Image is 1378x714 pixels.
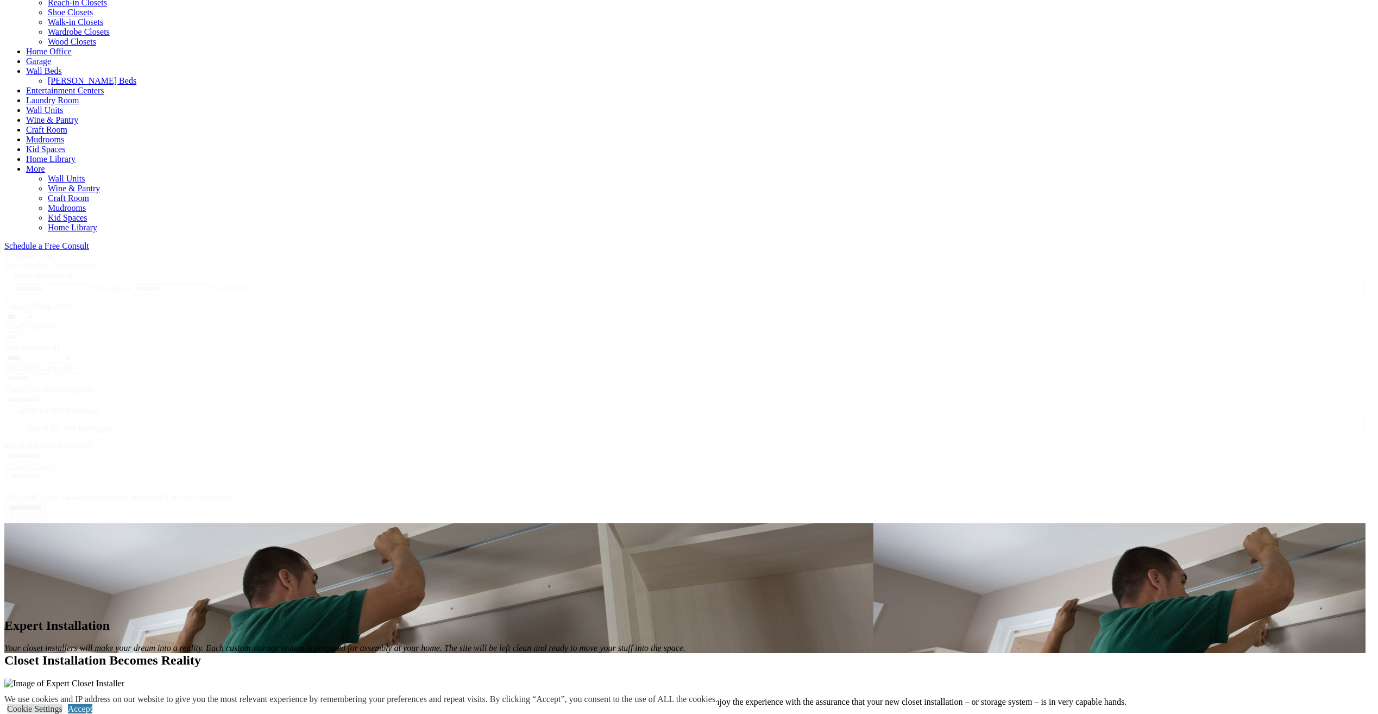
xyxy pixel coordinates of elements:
[4,653,1366,668] h2: Closet Installation Becomes Reality
[48,17,103,27] a: Walk-in Closets
[55,440,93,449] span: (Required)
[48,27,110,36] a: Wardrobe Closets
[4,261,95,270] em: Free Design Consultation
[26,424,111,433] label: Opt-in for text messages
[56,384,94,393] span: (Required)
[48,76,136,85] a: [PERSON_NAME] Beds
[35,271,72,280] span: (Required)
[4,241,89,250] a: Schedule a Free Consult (opens a dropdown menu)
[4,343,59,352] label: State
[4,618,1366,633] h1: Expert Installation
[4,322,57,331] label: City
[26,47,72,56] a: Home Office
[33,302,70,311] span: (Required)
[7,704,62,713] a: Cookie Settings
[33,363,70,372] span: (Required)
[4,302,71,311] label: Country
[92,284,131,293] label: First Name
[48,37,96,46] a: Wood Closets
[20,322,57,331] span: (Required)
[26,96,79,105] a: Laundry Room
[4,694,718,704] div: We use cookies and IP address on our website to give you the most relevant experience by remember...
[26,135,64,144] a: Mudrooms
[26,115,78,124] a: Wine & Pantry
[4,513,46,523] a: CLOSE (X)
[26,105,63,115] a: Wall Units
[26,145,65,154] a: Kid Spaces
[4,679,124,688] img: Image of Expert Closet Installer
[213,284,251,293] label: Last Name
[4,492,1366,502] div: This field is for validation purposes and should be left unchanged.
[26,125,67,134] a: Craft Room
[48,174,85,183] a: Wall Units
[13,271,74,280] legend: Name
[4,461,55,471] a: Privacy Policy
[26,154,75,164] a: Home Library
[4,440,93,449] label: Email Address
[4,471,42,480] label: Comments
[68,704,92,713] a: Accept
[26,164,45,173] a: More menu text will display only on big screen
[26,57,51,66] a: Garage
[48,184,100,193] a: Wine & Pantry
[4,643,685,653] em: Your closet installers will make your dream into a reality. Each custom storage system is prepare...
[26,66,62,76] a: Wall Beds
[48,213,87,222] a: Kid Spaces
[48,223,97,232] a: Home Library
[13,405,100,415] legend: Opt-in for text messages
[4,251,95,270] span: Schedule Your
[48,203,86,212] a: Mudrooms
[48,193,89,203] a: Craft Room
[4,384,95,393] label: Phone Number
[48,8,93,17] a: Shoe Closets
[4,363,71,372] label: Zipcode
[26,86,104,95] a: Entertainment Centers
[22,343,59,352] span: (Required)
